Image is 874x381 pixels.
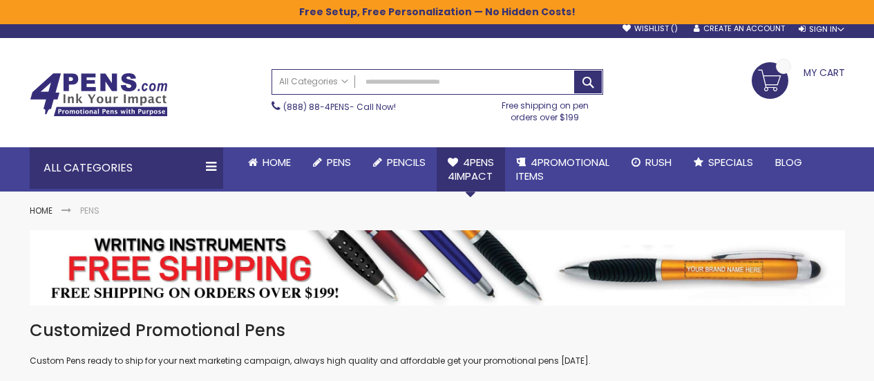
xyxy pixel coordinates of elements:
[487,95,603,122] div: Free shipping on pen orders over $199
[30,147,223,189] div: All Categories
[30,205,53,216] a: Home
[505,147,620,192] a: 4PROMOTIONALITEMS
[237,147,302,178] a: Home
[694,24,785,34] a: Create an Account
[302,147,362,178] a: Pens
[30,230,845,305] img: Pens
[683,147,764,178] a: Specials
[387,155,426,169] span: Pencils
[30,73,168,117] img: 4Pens Custom Pens and Promotional Products
[799,24,844,35] div: Sign In
[764,147,813,178] a: Blog
[80,205,99,216] strong: Pens
[448,155,494,183] span: 4Pens 4impact
[620,147,683,178] a: Rush
[283,101,396,113] span: - Call Now!
[708,155,753,169] span: Specials
[623,24,678,34] a: Wishlist
[30,319,845,342] h1: Customized Promotional Pens
[516,155,609,183] span: 4PROMOTIONAL ITEMS
[775,155,802,169] span: Blog
[263,155,291,169] span: Home
[645,155,672,169] span: Rush
[272,70,355,93] a: All Categories
[327,155,351,169] span: Pens
[437,147,505,192] a: 4Pens4impact
[30,319,845,367] div: Custom Pens ready to ship for your next marketing campaign, always high quality and affordable ge...
[362,147,437,178] a: Pencils
[283,101,350,113] a: (888) 88-4PENS
[279,76,348,87] span: All Categories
